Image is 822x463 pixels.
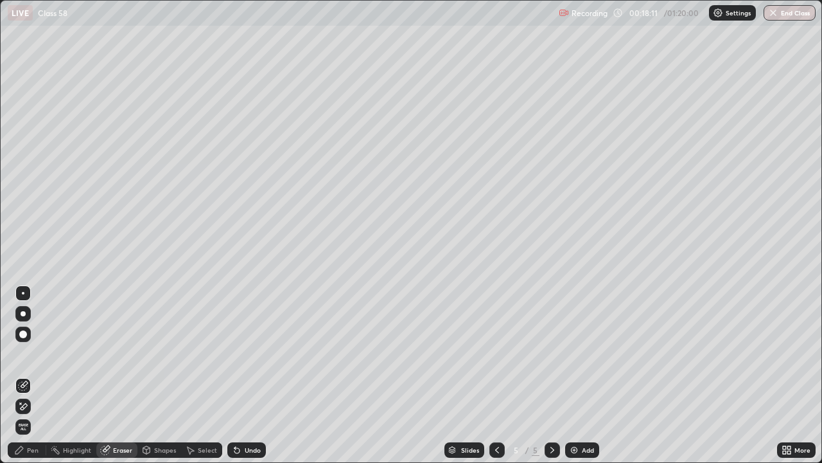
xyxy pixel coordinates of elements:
p: Class 58 [38,8,67,18]
div: Slides [461,447,479,453]
button: End Class [764,5,816,21]
img: end-class-cross [768,8,778,18]
div: Undo [245,447,261,453]
div: 5 [532,444,539,456]
div: Select [198,447,217,453]
span: Erase all [16,423,30,431]
div: 5 [510,446,523,454]
div: Pen [27,447,39,453]
img: recording.375f2c34.svg [559,8,569,18]
div: / [525,446,529,454]
p: LIVE [12,8,29,18]
div: Shapes [154,447,176,453]
div: Eraser [113,447,132,453]
div: More [794,447,810,453]
img: class-settings-icons [713,8,723,18]
div: Add [582,447,594,453]
p: Recording [572,8,608,18]
p: Settings [726,10,751,16]
img: add-slide-button [569,445,579,455]
div: Highlight [63,447,91,453]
